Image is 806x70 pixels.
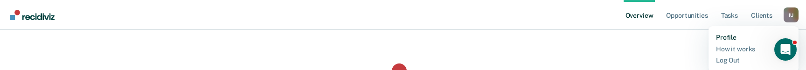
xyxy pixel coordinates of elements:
button: Profile dropdown button [784,7,799,22]
div: I U [784,7,799,22]
iframe: Intercom live chat [774,38,797,61]
a: How it works [716,45,791,53]
img: Recidiviz [10,10,55,20]
a: Log Out [716,56,791,64]
a: Profile [716,34,791,42]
